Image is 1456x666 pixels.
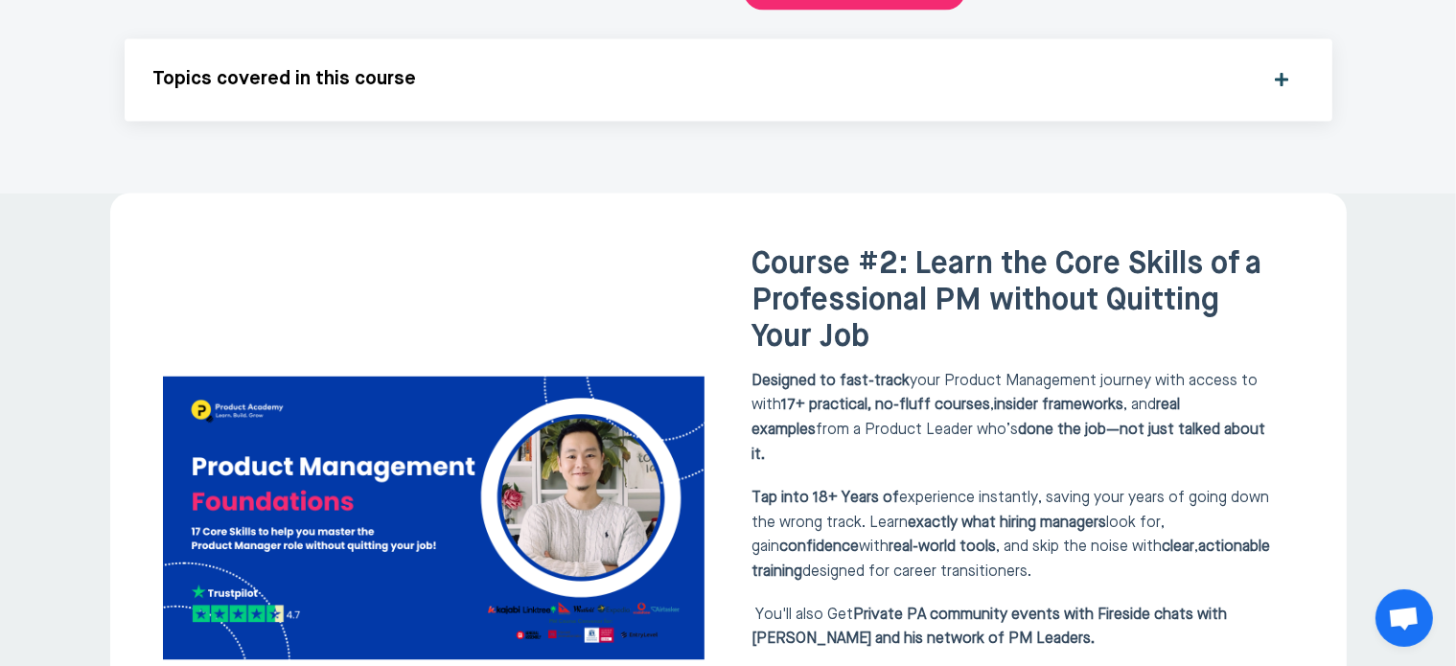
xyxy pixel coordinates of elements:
h5: Topics covered in this course [153,68,1253,91]
strong: training [752,564,803,580]
span: experience instantly, saving your years of going down the wrong track. Learn look for, gain with ... [752,491,1271,580]
strong: 17+ practical, no-fluff courses [782,398,991,413]
strong: actionable [1199,540,1271,555]
strong: done the job—not just talked about it. [752,423,1266,463]
div: Open chat [1375,589,1433,647]
span: You'll also Get [752,609,1228,649]
strong: Private PA community events with Fireside chats with [PERSON_NAME] and his network of PM Leaders. [752,609,1228,649]
strong: real-world tools [890,540,997,555]
span: your Product Management journey with access to with , , and from a Product Leader who’s [752,374,1266,463]
strong: clear [1163,540,1195,555]
strong: Tap into 18+ Years of [752,491,900,506]
strong: confidence [780,540,860,555]
span: Course #2: Learn the Core Skills of a Professional PM without Quitting Your Job [752,249,1262,354]
strong: insider frameworks [995,398,1124,413]
strong: exactly what hiring managers [909,516,1107,531]
strong: Designed to fast-track [752,374,911,389]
